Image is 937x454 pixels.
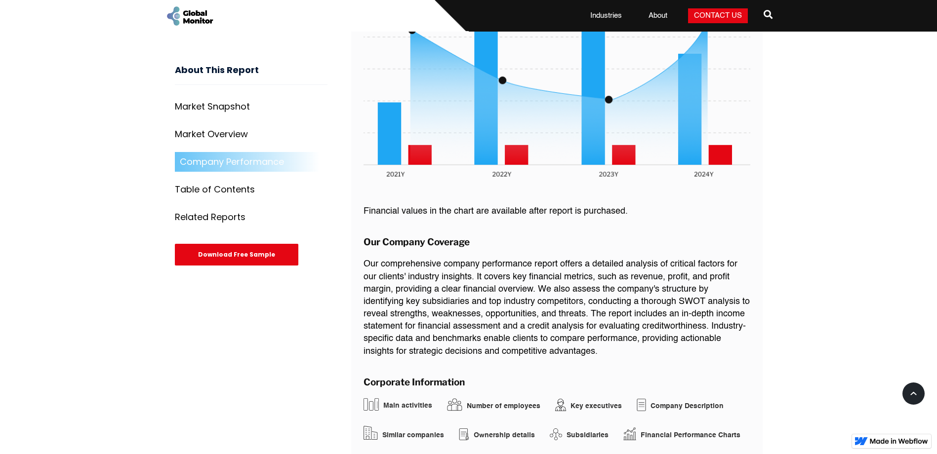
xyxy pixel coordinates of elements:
[175,152,327,172] a: Company Performance
[175,244,298,266] div: Download Free Sample
[175,125,327,145] a: Market Overview
[570,401,622,411] div: Key executives
[175,130,248,140] div: Market Overview
[643,11,673,21] a: About
[641,430,740,440] div: Financial Performance Charts
[364,237,750,247] h3: Our Company Coverage
[364,205,750,218] p: Financial values in the chart are available after report is purchased.
[764,7,773,21] span: 
[175,213,245,223] div: Related Reports
[364,378,750,387] h3: Corporate Information
[175,208,327,227] a: Related Reports
[382,430,444,440] div: Similar companies
[175,97,327,117] a: Market Snapshot
[175,185,255,195] div: Table of Contents
[688,8,748,23] a: Contact Us
[180,157,284,167] div: Company Performance
[175,180,327,200] a: Table of Contents
[474,430,535,440] div: Ownership details
[584,11,628,21] a: Industries
[175,102,250,112] div: Market Snapshot
[383,401,432,411] div: Main activities
[467,401,540,411] div: Number of employees
[175,65,327,85] h3: About This Report
[165,5,214,27] a: home
[364,258,750,358] p: Our comprehensive company performance report offers a detailed analysis of critical factors for o...
[764,6,773,26] a: 
[651,401,724,411] div: Company Description
[870,438,928,444] img: Made in Webflow
[567,430,609,440] div: Subsidiaries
